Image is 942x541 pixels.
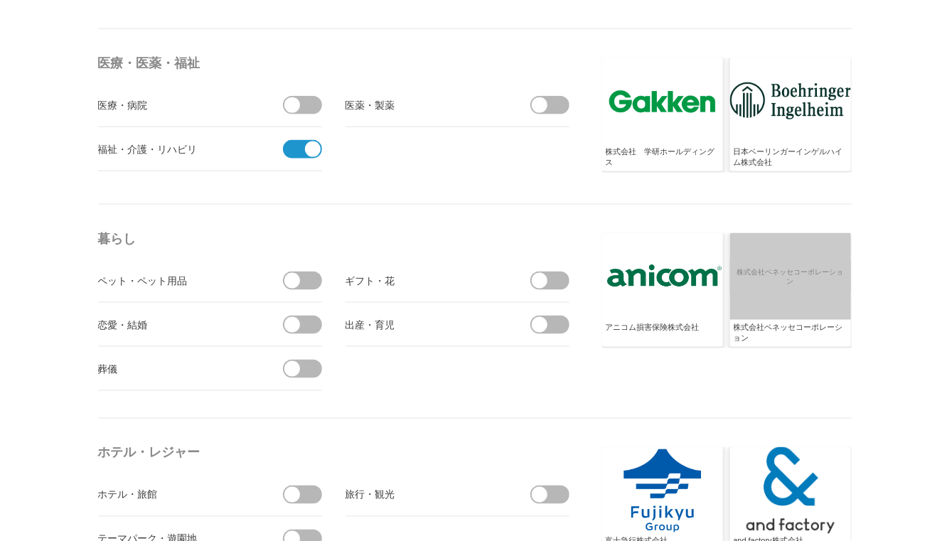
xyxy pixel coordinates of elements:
[346,96,505,114] div: 医薬・製薬
[346,486,505,503] div: 旅行・観光
[346,316,505,333] div: 出産・育児
[606,322,719,345] div: アニコム損害保険株式会社
[734,322,847,345] div: 株式会社ベネッセコーポレーション
[98,272,258,289] div: ペット・ペット用品
[98,50,574,76] h4: 医療・医薬・福祉
[98,96,258,114] div: 医療・病院
[98,226,574,252] h4: 暮らし
[98,316,258,333] div: 恋愛・結婚
[346,272,505,289] div: ギフト・花
[606,146,719,169] div: 株式会社 学研ホールディングス
[98,360,258,377] div: 葬儀
[98,140,258,158] div: 福祉・介護・リハビリ
[728,260,852,293] span: 株式会社ベネッセコーポレーション
[734,146,847,169] div: 日本ベーリンガーインゲルハイム株式会社
[98,486,258,503] div: ホテル・旅館
[98,440,574,466] h4: ホテル・レジャー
